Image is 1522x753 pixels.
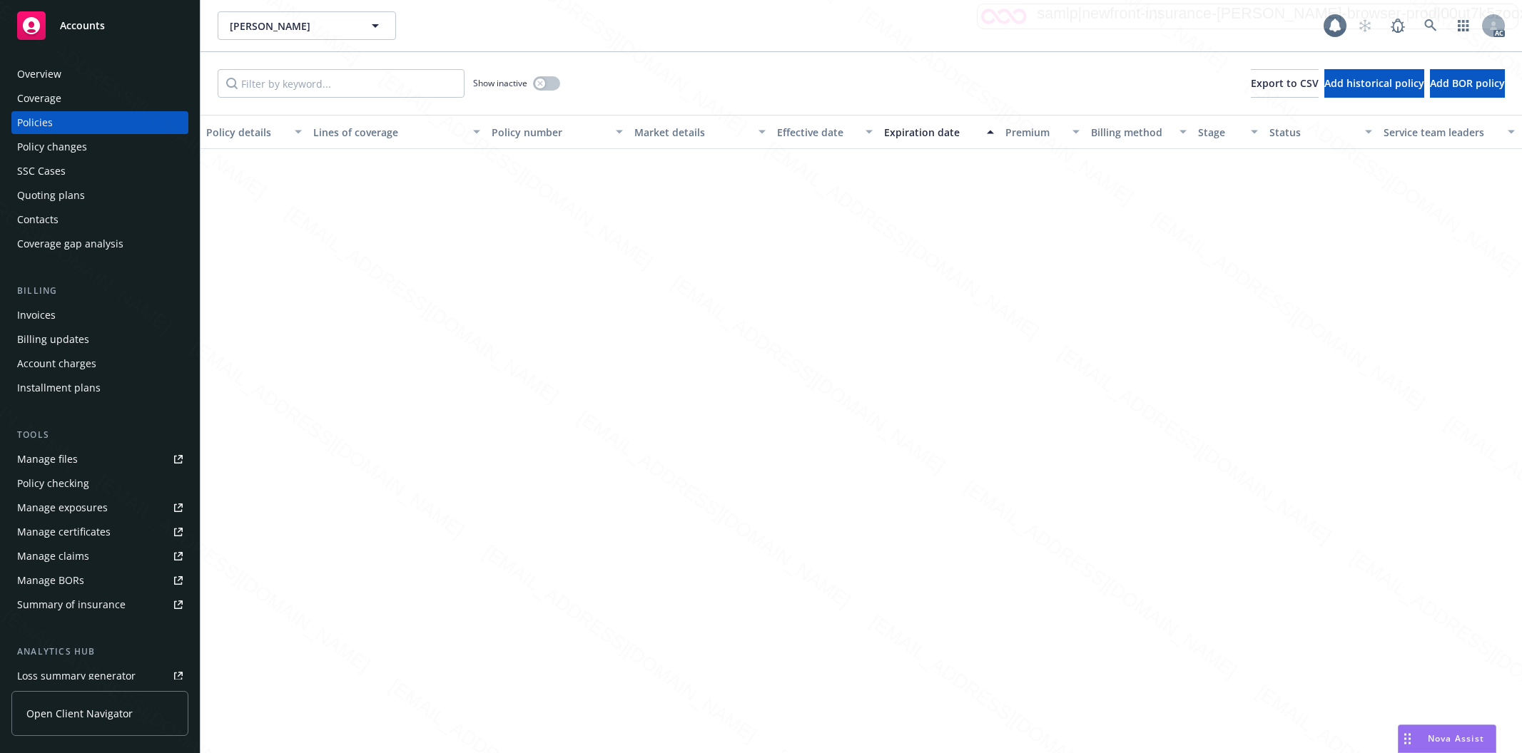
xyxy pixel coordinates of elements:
[60,20,105,31] span: Accounts
[11,665,188,687] a: Loss summary generator
[17,496,108,519] div: Manage exposures
[1384,11,1412,40] a: Report a Bug
[629,115,771,149] button: Market details
[17,63,61,86] div: Overview
[11,232,188,255] a: Coverage gap analysis
[1449,11,1478,40] a: Switch app
[11,184,188,207] a: Quoting plans
[11,284,188,298] div: Billing
[1324,76,1424,90] span: Add historical policy
[313,125,465,140] div: Lines of coverage
[11,135,188,158] a: Policy changes
[1192,115,1264,149] button: Stage
[1384,125,1499,140] div: Service team leaders
[634,125,750,140] div: Market details
[11,645,188,659] div: Analytics hub
[11,593,188,616] a: Summary of insurance
[11,111,188,134] a: Policies
[11,160,188,183] a: SSC Cases
[1351,11,1379,40] a: Start snowing
[17,665,136,687] div: Loss summary generator
[1251,69,1319,98] button: Export to CSV
[1378,115,1521,149] button: Service team leaders
[473,77,527,89] span: Show inactive
[1005,125,1064,140] div: Premium
[1324,69,1424,98] button: Add historical policy
[11,87,188,110] a: Coverage
[17,376,101,399] div: Installment plans
[11,428,188,442] div: Tools
[1251,76,1319,90] span: Export to CSV
[17,184,85,207] div: Quoting plans
[11,496,188,519] a: Manage exposures
[206,125,286,140] div: Policy details
[777,125,857,140] div: Effective date
[17,472,89,495] div: Policy checking
[884,125,978,140] div: Expiration date
[17,328,89,351] div: Billing updates
[17,160,66,183] div: SSC Cases
[17,448,78,471] div: Manage files
[17,352,96,375] div: Account charges
[26,706,133,721] span: Open Client Navigator
[11,208,188,231] a: Contacts
[17,232,123,255] div: Coverage gap analysis
[11,304,188,327] a: Invoices
[771,115,878,149] button: Effective date
[1430,69,1505,98] button: Add BOR policy
[11,63,188,86] a: Overview
[11,376,188,399] a: Installment plans
[17,135,87,158] div: Policy changes
[1430,76,1505,90] span: Add BOR policy
[11,521,188,543] a: Manage certificates
[11,328,188,351] a: Billing updates
[1000,115,1085,149] button: Premium
[11,6,188,46] a: Accounts
[17,111,53,134] div: Policies
[218,69,465,98] input: Filter by keyword...
[308,115,486,149] button: Lines of coverage
[1398,724,1496,753] button: Nova Assist
[218,11,396,40] button: [PERSON_NAME]
[11,569,188,592] a: Manage BORs
[11,352,188,375] a: Account charges
[17,87,61,110] div: Coverage
[17,569,84,592] div: Manage BORs
[1269,125,1356,140] div: Status
[1085,115,1192,149] button: Billing method
[17,304,56,327] div: Invoices
[230,19,353,34] span: [PERSON_NAME]
[1198,125,1242,140] div: Stage
[1428,732,1484,744] span: Nova Assist
[1264,115,1378,149] button: Status
[17,208,59,231] div: Contacts
[17,521,111,543] div: Manage certificates
[492,125,607,140] div: Policy number
[1091,125,1171,140] div: Billing method
[11,448,188,471] a: Manage files
[1399,725,1416,752] div: Drag to move
[486,115,629,149] button: Policy number
[17,593,126,616] div: Summary of insurance
[201,115,308,149] button: Policy details
[878,115,1000,149] button: Expiration date
[1416,11,1445,40] a: Search
[11,545,188,568] a: Manage claims
[17,545,89,568] div: Manage claims
[11,472,188,495] a: Policy checking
